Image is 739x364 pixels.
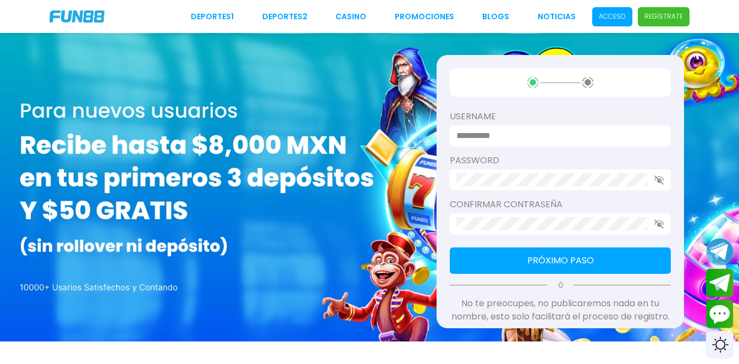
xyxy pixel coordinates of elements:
a: NOTICIAS [538,11,576,23]
label: username [450,110,671,123]
div: Switch theme [706,331,734,359]
label: password [450,154,671,167]
a: CASINO [335,11,366,23]
a: BLOGS [482,11,509,23]
button: Contact customer service [706,300,734,328]
p: Regístrate [644,12,683,21]
label: Confirmar contraseña [450,198,671,211]
a: Deportes1 [191,11,234,23]
button: Join telegram channel [706,238,734,266]
a: Deportes2 [262,11,307,23]
img: Company Logo [49,10,104,23]
p: Acceso [599,12,626,21]
p: No te preocupes, no publicaremos nada en tu nombre, esto solo facilitará el proceso de registro. [450,297,671,323]
p: Ó [450,280,671,290]
button: Join telegram [706,269,734,297]
button: Próximo paso [450,247,671,274]
a: Promociones [395,11,454,23]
